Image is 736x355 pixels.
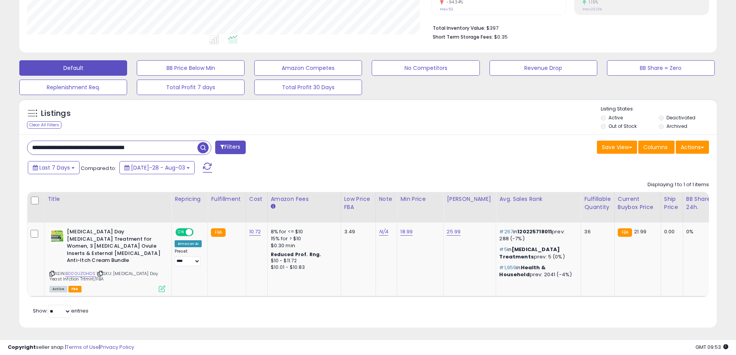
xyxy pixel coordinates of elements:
button: Revenue Drop [490,60,597,76]
label: Active [609,114,623,121]
label: Out of Stock [609,123,637,129]
button: BB Price Below Min [137,60,245,76]
span: 120225718011 [517,228,552,235]
div: Current Buybox Price [618,195,658,211]
button: Filters [215,141,245,154]
p: Listing States: [601,105,717,113]
small: FBA [618,228,632,237]
b: Reduced Prof. Rng. [271,251,321,258]
p: in prev: 2041 (-4%) [499,264,575,278]
div: seller snap | | [8,344,134,351]
div: [PERSON_NAME] [447,195,493,203]
button: Last 7 Days [28,161,80,174]
button: Amazon Competes [254,60,362,76]
a: 18.99 [400,228,413,236]
button: Total Profit 7 days [137,80,245,95]
div: Amazon Fees [271,195,338,203]
button: No Competitors [372,60,479,76]
span: Health & Household [499,264,545,278]
img: 51pZlYTDnUL._SL40_.jpg [49,228,65,244]
div: Fulfillment [211,195,242,203]
li: $397 [433,23,703,32]
div: $10.01 - $10.83 [271,264,335,271]
div: 36 [584,228,608,235]
span: [DATE]-28 - Aug-03 [131,164,185,172]
a: Terms of Use [66,343,99,351]
small: Prev: 26.13% [583,7,602,12]
a: Privacy Policy [100,343,134,351]
a: 25.99 [447,228,461,236]
div: Note [379,195,394,203]
button: Total Profit 30 Days [254,80,362,95]
span: Last 7 Days [39,164,70,172]
span: #5 [499,246,507,253]
span: $0.35 [494,33,508,41]
button: BB Share = Zero [607,60,715,76]
div: $0.30 min [271,242,335,249]
div: 0% [686,228,712,235]
span: FBA [68,286,82,292]
b: Total Inventory Value: [433,25,485,31]
small: Amazon Fees. [271,203,275,210]
p: in prev: 5 (0%) [499,246,575,260]
a: B000UZGHOS [65,270,95,277]
span: #267 [499,228,513,235]
button: Save View [597,141,637,154]
span: Columns [643,143,668,151]
span: #1,959 [499,264,516,271]
span: 2025-08-11 09:53 GMT [695,343,728,351]
small: FBA [211,228,225,237]
div: 3.49 [344,228,370,235]
label: Deactivated [666,114,695,121]
div: Clear All Filters [27,121,61,129]
span: All listings currently available for purchase on Amazon [49,286,67,292]
span: | SKU: [MEDICAL_DATA] Day Yeast Infction Trtmnt/FBA [49,270,158,282]
button: Default [19,60,127,76]
p: in prev: 288 (-7%) [499,228,575,242]
div: Displaying 1 to 1 of 1 items [648,181,709,189]
span: 21.99 [634,228,646,235]
div: ASIN: [49,228,165,291]
button: Columns [638,141,675,154]
span: Compared to: [81,165,116,172]
span: Show: entries [33,307,88,314]
span: OFF [192,229,205,236]
div: Min Price [400,195,440,203]
div: Low Price FBA [344,195,372,211]
button: Replenishment Req. [19,80,127,95]
div: Avg. Sales Rank [499,195,578,203]
div: 15% for > $10 [271,235,335,242]
b: Short Term Storage Fees: [433,34,493,40]
h5: Listings [41,108,71,119]
button: Actions [676,141,709,154]
button: [DATE]-28 - Aug-03 [119,161,195,174]
b: [MEDICAL_DATA] Day [MEDICAL_DATA] Treatment for Women, 3 [MEDICAL_DATA] Ovule Inserts & External ... [67,228,161,266]
div: BB Share 24h. [686,195,714,211]
strong: Copyright [8,343,36,351]
span: [MEDICAL_DATA] Treatments [499,246,560,260]
a: N/A [379,228,388,236]
div: $10 - $11.72 [271,258,335,264]
a: 10.72 [249,228,261,236]
span: ON [176,229,186,236]
div: Cost [249,195,264,203]
div: Preset: [175,249,202,266]
label: Archived [666,123,687,129]
div: Amazon AI [175,240,202,247]
div: 0.00 [664,228,677,235]
div: Title [48,195,168,203]
div: Ship Price [664,195,680,211]
small: Prev: 53 [440,7,453,12]
div: Fulfillable Quantity [584,195,611,211]
div: 8% for <= $10 [271,228,335,235]
div: Repricing [175,195,204,203]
